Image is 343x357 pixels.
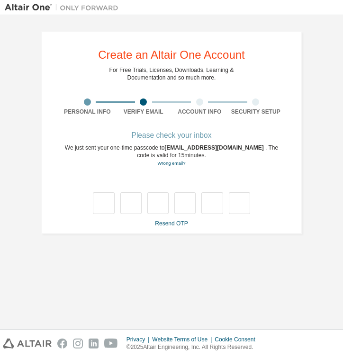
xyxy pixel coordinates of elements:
[59,144,284,167] div: We just sent your one-time passcode to . The code is valid for 15 minutes.
[57,339,67,348] img: facebook.svg
[98,49,245,61] div: Create an Altair One Account
[126,343,261,351] p: © 2025 Altair Engineering, Inc. All Rights Reserved.
[3,339,52,348] img: altair_logo.svg
[157,161,185,166] a: Go back to the registration form
[59,108,116,116] div: Personal Info
[73,339,83,348] img: instagram.svg
[228,108,284,116] div: Security Setup
[152,336,215,343] div: Website Terms of Use
[116,108,172,116] div: Verify Email
[164,144,265,151] span: [EMAIL_ADDRESS][DOMAIN_NAME]
[89,339,99,348] img: linkedin.svg
[155,220,188,227] a: Resend OTP
[215,336,261,343] div: Cookie Consent
[109,66,234,81] div: For Free Trials, Licenses, Downloads, Learning & Documentation and so much more.
[126,336,152,343] div: Privacy
[59,133,284,138] div: Please check your inbox
[171,108,228,116] div: Account Info
[104,339,118,348] img: youtube.svg
[5,3,123,12] img: Altair One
